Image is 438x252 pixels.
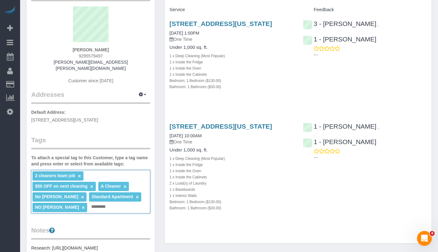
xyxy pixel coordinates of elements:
[169,200,221,204] small: Bedroom: 1 Bedroom ($130.00)
[169,175,207,179] small: 1 x Inside the Cabinets
[169,139,293,145] p: One Time
[4,6,16,15] img: Automaid Logo
[91,194,133,199] span: Standard Apartment
[90,184,93,189] a: ×
[169,133,202,138] a: [DATE] 10:00AM
[35,205,79,210] span: NO [PERSON_NAME]
[169,181,206,186] small: 2 x Load(s) of Laundry
[82,205,85,210] a: ×
[31,155,150,167] label: To attach a special tag to this Customer, type a tag name and press enter or select from availabl...
[169,36,293,42] p: One Time
[81,194,84,200] a: ×
[303,123,376,130] a: 1 - [PERSON_NAME]
[169,163,203,167] small: 1 x Inside the Fridge
[378,22,379,27] span: ,
[31,109,66,115] label: Default Address:
[68,78,113,83] span: Customer since [DATE]
[169,206,221,210] small: Bathroom: 1 Bathroom ($30.00)
[169,147,293,153] h4: Under 1,000 sq. ft.
[169,60,203,64] small: 1 x Inside the Fridge
[169,187,195,192] small: 1 x Baseboards
[169,169,201,173] small: 1 x Inside the Oven
[169,79,221,83] small: Bedroom: 1 Bedroom ($130.00)
[169,194,197,198] small: 1 x Interior Walls
[101,184,121,189] span: A Cleaner
[169,7,293,12] h4: Service
[169,85,221,89] small: Bathroom: 1 Bathroom ($30.00)
[417,231,432,246] iframe: Intercom live chat
[79,53,103,58] span: 9295579497
[35,194,78,199] span: No [PERSON_NAME]
[314,154,427,160] p: ---
[169,123,272,130] a: [STREET_ADDRESS][US_STATE]
[31,135,150,149] legend: Tags
[31,226,150,240] legend: Notes
[169,54,225,58] small: 1 x Deep Cleaning (Most Popular)
[35,184,87,189] span: $50 OFF on next cleaning
[35,173,75,178] span: 2 cleaners team job
[169,20,272,27] a: [STREET_ADDRESS][US_STATE]
[136,194,138,200] a: ×
[124,184,126,189] a: ×
[169,45,293,50] h4: Under 1,000 sq. ft.
[31,117,98,122] span: [STREET_ADDRESS][US_STATE]
[430,231,435,236] span: 4
[53,60,128,71] a: [PERSON_NAME][EMAIL_ADDRESS][PERSON_NAME][DOMAIN_NAME]
[169,156,225,161] small: 1 x Deep Cleaning (Most Popular)
[169,72,207,77] small: 1 x Inside the Cabinets
[169,31,199,36] a: [DATE] 1:00PM
[303,138,376,145] a: 1 - [PERSON_NAME]
[73,47,109,52] strong: [PERSON_NAME]
[78,173,81,179] a: ×
[314,52,427,58] p: ---
[303,7,427,12] h4: Feedback
[378,125,379,130] span: ,
[169,66,201,70] small: 1 x Inside the Oven
[303,36,376,43] a: 1 - [PERSON_NAME]
[303,20,376,27] a: 3 - [PERSON_NAME]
